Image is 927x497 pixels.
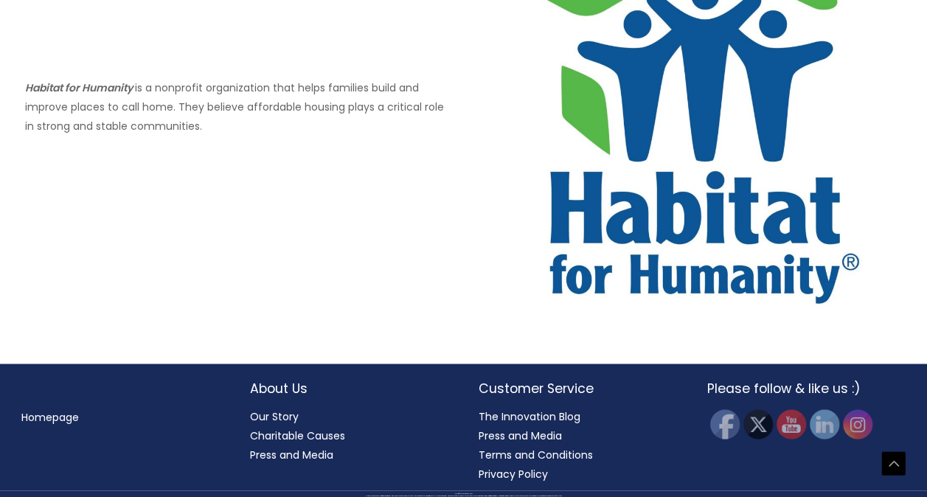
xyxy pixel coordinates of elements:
img: Twitter [743,409,773,439]
a: Press and Media [250,447,333,462]
a: The Innovation Blog [479,409,580,423]
nav: About Us [250,406,449,464]
a: Our Story [250,409,299,423]
a: Charitable Causes [250,428,345,442]
a: Privacy Policy [479,466,548,481]
a: Homepage [21,409,79,424]
a: Terms and Conditions [479,447,593,462]
div: All material on this Website, including design, text, images, logos and sounds, are owned by Cosm... [26,495,901,496]
em: Habitat for Humanity [25,80,133,95]
img: Facebook [710,409,740,439]
div: Copyright © 2025 [26,493,901,494]
h2: Please follow & like us :) [707,378,906,397]
a: Press and Media [479,428,562,442]
h2: About Us [250,378,449,397]
h2: Customer Service [479,378,678,397]
nav: Menu [21,407,221,426]
p: is a nonprofit organization that helps families build and improve places to call home. They belie... [25,78,455,136]
nav: Customer Service [479,406,678,483]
